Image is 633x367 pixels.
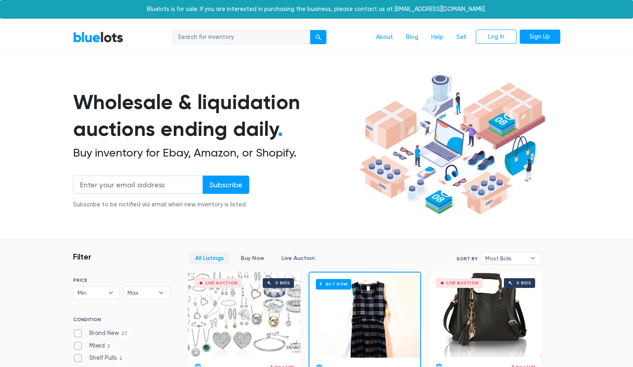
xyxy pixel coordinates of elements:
[78,287,104,299] span: Min
[73,354,125,363] label: Shelf Pulls
[520,30,560,44] a: Sign Up
[400,30,425,45] a: Blog
[456,255,477,262] label: Sort By
[316,279,351,289] h6: Buy Now
[205,281,238,285] div: Live Auction
[356,71,548,219] img: hero-ee84e7d0318cb26816c560f6b4441b76977f77a177738b4e94f68c95b2b83dbb.png
[369,30,400,45] a: About
[278,117,283,141] span: .
[188,252,231,264] a: All Listings
[173,30,311,45] input: Search for inventory
[425,30,450,45] a: Help
[73,31,123,43] a: BlueLots
[117,356,125,362] span: 2
[73,317,170,326] h6: CONDITION
[105,343,113,350] span: 2
[234,252,271,264] a: Buy Now
[119,331,130,337] span: 27
[73,277,170,283] h6: PRICE
[73,176,203,194] input: Enter your email address
[73,341,113,350] label: Mixed
[153,287,170,299] b: ▾
[203,176,249,194] input: Subscribe
[476,30,516,44] a: Log In
[73,252,91,262] h3: Filter
[524,252,541,264] b: ▾
[73,89,356,143] h1: Wholesale & liquidation auctions ending daily
[102,287,119,299] b: ▾
[73,329,130,338] label: Brand New
[516,281,531,285] div: 0 bids
[429,272,542,357] a: Live Auction 0 bids
[309,273,420,358] a: Buy Now
[127,287,154,299] span: Max
[274,252,322,264] a: Live Auction
[188,272,300,357] a: Live Auction 0 bids
[275,281,290,285] div: 0 bids
[485,252,526,264] span: Most Bids
[447,281,479,285] div: Live Auction
[73,200,249,209] div: Subscribe to be notified via email when new inventory is listed.
[450,30,473,45] a: Sell
[73,146,356,160] h2: Buy inventory for Ebay, Amazon, or Shopify.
